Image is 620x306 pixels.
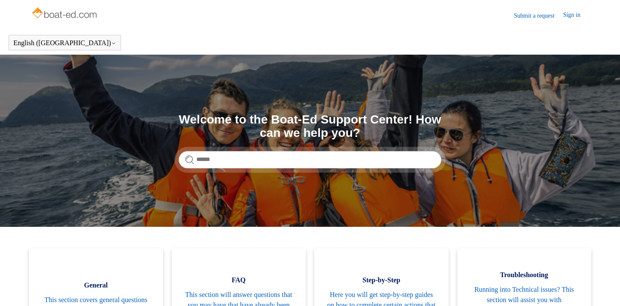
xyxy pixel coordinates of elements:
span: Step-by-Step [327,275,436,285]
span: Troubleshooting [470,270,579,280]
button: English ([GEOGRAPHIC_DATA]) [13,39,116,47]
a: Submit a request [514,11,563,20]
span: General [42,280,150,291]
input: Search [179,151,441,168]
span: FAQ [185,275,293,285]
h1: Welcome to the Boat-Ed Support Center! How can we help you? [179,113,441,140]
img: Boat-Ed Help Center home page [31,5,99,22]
a: Sign in [563,10,589,21]
div: Live chat [591,277,614,300]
